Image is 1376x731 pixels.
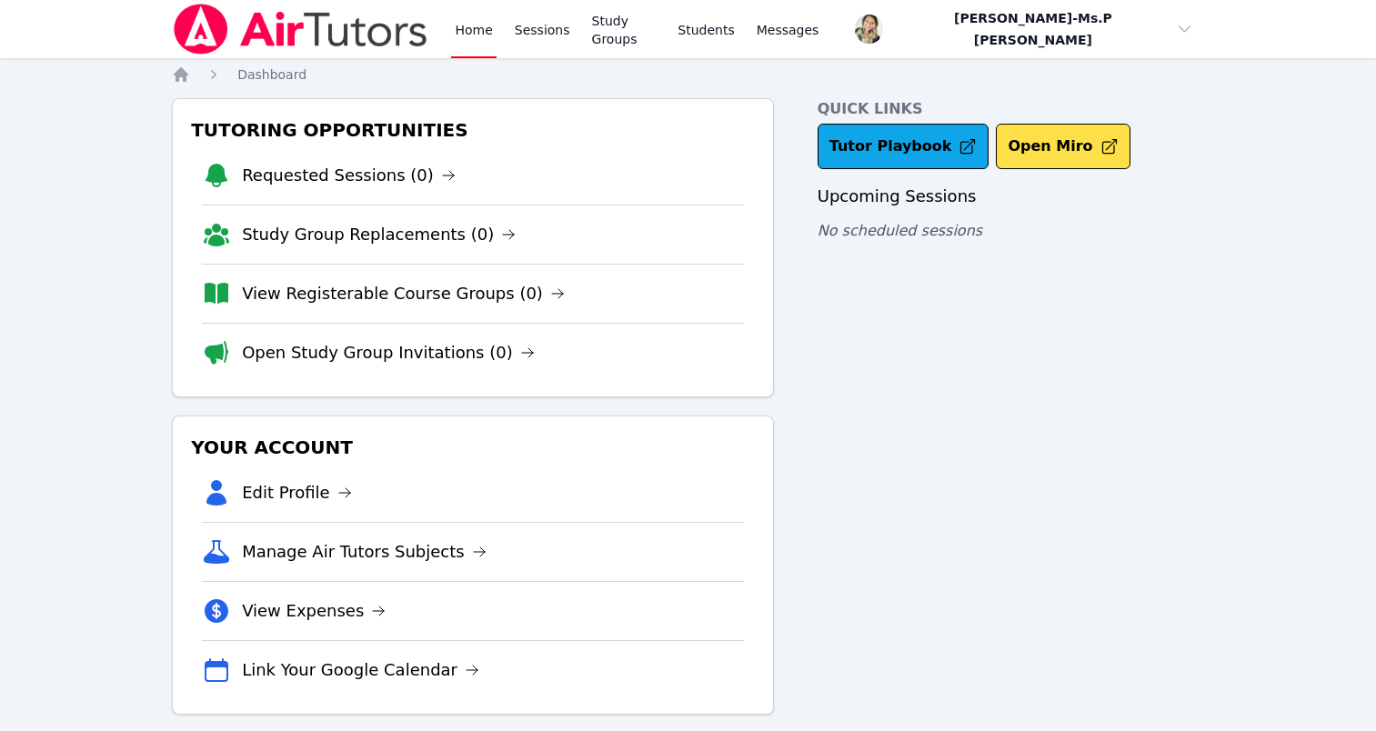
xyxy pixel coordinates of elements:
a: Link Your Google Calendar [242,657,479,683]
a: Study Group Replacements (0) [242,222,516,247]
img: Air Tutors [172,4,429,55]
span: No scheduled sessions [818,222,982,239]
a: Tutor Playbook [818,124,989,169]
h4: Quick Links [818,98,1204,120]
h3: Upcoming Sessions [818,184,1204,209]
h3: Your Account [187,431,758,464]
a: Edit Profile [242,480,352,506]
a: Dashboard [237,65,306,84]
h3: Tutoring Opportunities [187,114,758,146]
button: Open Miro [996,124,1130,169]
span: Messages [757,21,819,39]
a: Requested Sessions (0) [242,163,456,188]
a: Open Study Group Invitations (0) [242,340,535,365]
a: View Registerable Course Groups (0) [242,281,565,306]
a: Manage Air Tutors Subjects [242,539,487,565]
span: Dashboard [237,67,306,82]
a: View Expenses [242,598,386,624]
nav: Breadcrumb [172,65,1204,84]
